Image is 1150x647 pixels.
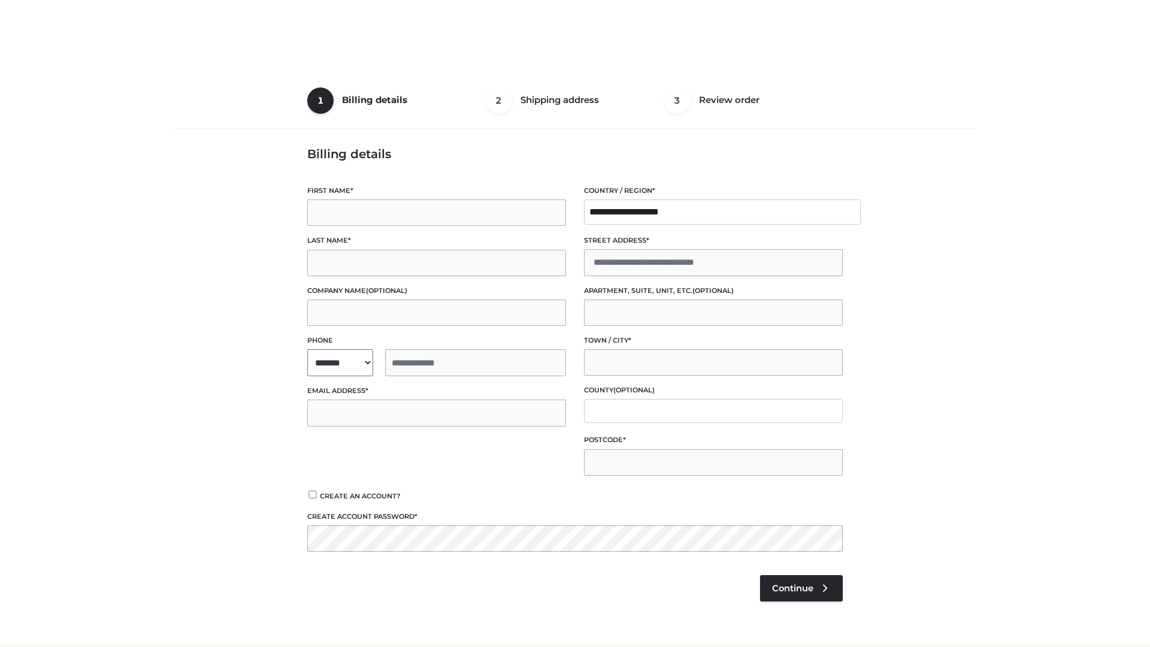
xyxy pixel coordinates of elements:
label: Email address [307,385,566,397]
span: Billing details [342,94,407,105]
span: Continue [772,583,813,594]
label: Postcode [584,434,843,446]
h3: Billing details [307,147,843,161]
label: Last name [307,235,566,246]
span: (optional) [366,286,407,295]
span: Create an account? [320,492,401,500]
label: Street address [584,235,843,246]
input: Create an account? [307,491,318,498]
span: Review order [699,94,759,105]
label: County [584,385,843,396]
span: Shipping address [520,94,599,105]
label: Phone [307,335,566,346]
label: Town / City [584,335,843,346]
span: (optional) [613,386,655,394]
label: Apartment, suite, unit, etc. [584,285,843,297]
label: First name [307,185,566,196]
span: 2 [486,87,512,114]
span: 3 [664,87,691,114]
label: Company name [307,285,566,297]
label: Country / Region [584,185,843,196]
a: Continue [760,575,843,601]
span: 1 [307,87,334,114]
label: Create account password [307,511,843,522]
span: (optional) [692,286,734,295]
